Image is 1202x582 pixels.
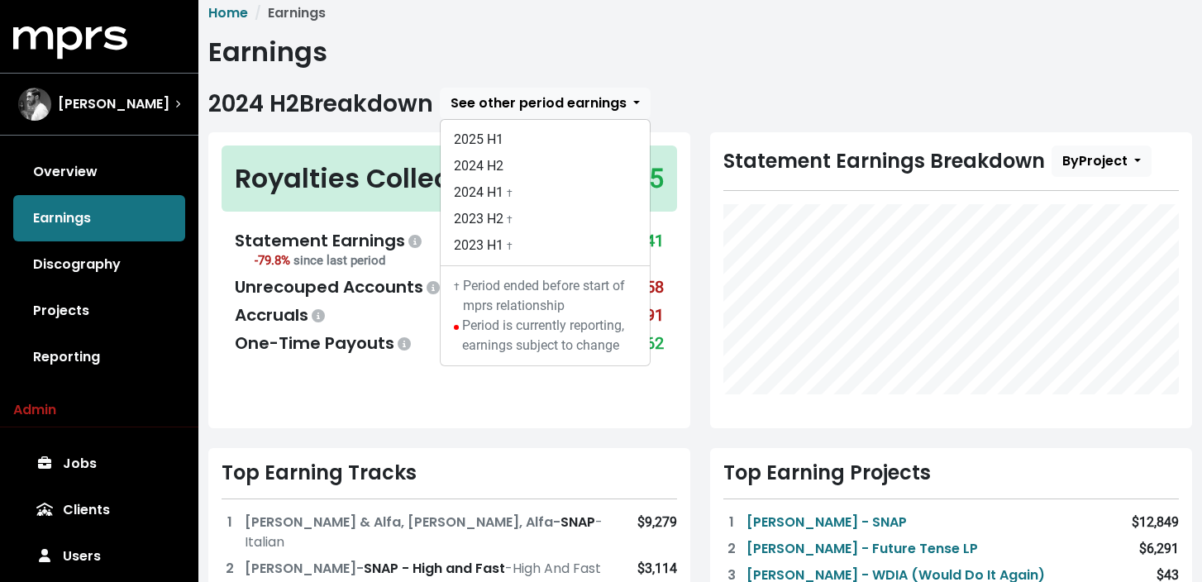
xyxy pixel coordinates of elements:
div: $6,291 [1139,539,1179,559]
small: -79.8% [255,253,385,268]
span: - High And Fast [505,559,601,578]
div: 1 [222,513,238,552]
h1: Earnings [208,36,1192,68]
h2: 2024 H2 Breakdown [208,90,433,118]
small: † [507,188,513,199]
div: Period ended before start of mprs relationship [454,276,637,316]
a: 2024 H1 † [441,179,650,206]
div: SNAP - High and Fast [245,559,601,579]
div: 2 [723,539,740,559]
button: ByProject [1052,145,1152,177]
a: Projects [13,288,185,334]
button: See other period earnings [440,88,651,119]
a: Discography [13,241,185,288]
div: $3,114 [637,559,677,579]
small: † [454,281,460,293]
a: 2024 H2 [441,153,650,179]
a: Jobs [13,441,185,487]
a: mprs logo [13,32,127,51]
a: 2023 H2 † [441,206,650,232]
small: † [507,214,513,226]
div: 2 [222,559,238,579]
div: $9,279 [637,513,677,552]
div: 1 [723,513,740,532]
a: Home [208,3,248,22]
div: Statement Earnings [235,228,425,253]
div: Royalties Collected [235,159,495,198]
div: Top Earning Projects [723,461,1179,485]
div: Top Earning Tracks [222,461,677,485]
a: Reporting [13,334,185,380]
li: Earnings [248,3,326,23]
div: Accruals [235,303,328,327]
div: Period is currently reporting, earnings subject to change [454,316,637,355]
a: Clients [13,487,185,533]
a: [PERSON_NAME] - SNAP [746,513,907,532]
a: Overview [13,149,185,195]
span: By Project [1062,151,1128,170]
a: [PERSON_NAME] - Future Tense LP [746,539,978,559]
div: SNAP [245,513,637,552]
a: Users [13,533,185,580]
div: Statement Earnings Breakdown [723,145,1179,177]
a: 2023 H1 † [441,232,650,259]
div: One-Time Payouts [235,331,414,355]
span: [PERSON_NAME] [58,94,169,114]
span: [PERSON_NAME] & Alfa, [PERSON_NAME], Alfa - [245,513,560,532]
nav: breadcrumb [208,3,1192,23]
span: since last period [293,253,385,268]
small: † [507,241,513,252]
span: - Italian [245,513,603,551]
div: $12,849 [1132,513,1179,532]
span: [PERSON_NAME] - [245,559,364,578]
span: See other period earnings [451,93,627,112]
a: 2025 H1 [441,126,650,153]
img: The selected account / producer [18,88,51,121]
div: Unrecouped Accounts [235,274,443,299]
